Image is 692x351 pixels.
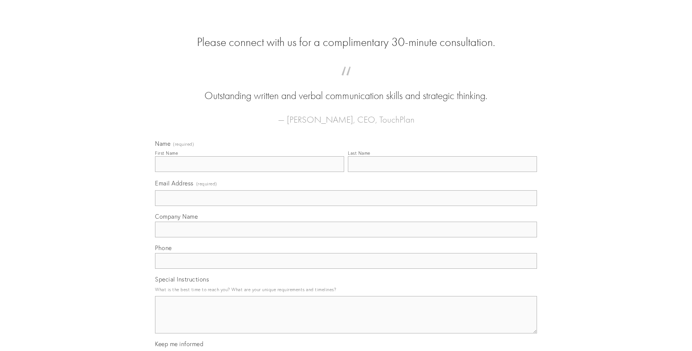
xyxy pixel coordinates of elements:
p: What is the best time to reach you? What are your unique requirements and timelines? [155,284,537,295]
span: (required) [196,179,217,189]
h2: Please connect with us for a complimentary 30-minute consultation. [155,35,537,49]
span: Email Address [155,179,194,187]
span: Keep me informed [155,340,203,348]
div: Last Name [348,150,370,156]
span: Name [155,140,170,147]
span: Phone [155,244,172,252]
blockquote: Outstanding written and verbal communication skills and strategic thinking. [167,74,525,103]
figcaption: — [PERSON_NAME], CEO, TouchPlan [167,103,525,127]
span: (required) [173,142,194,147]
span: Special Instructions [155,275,209,283]
div: First Name [155,150,178,156]
span: Company Name [155,213,198,220]
span: “ [167,74,525,89]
